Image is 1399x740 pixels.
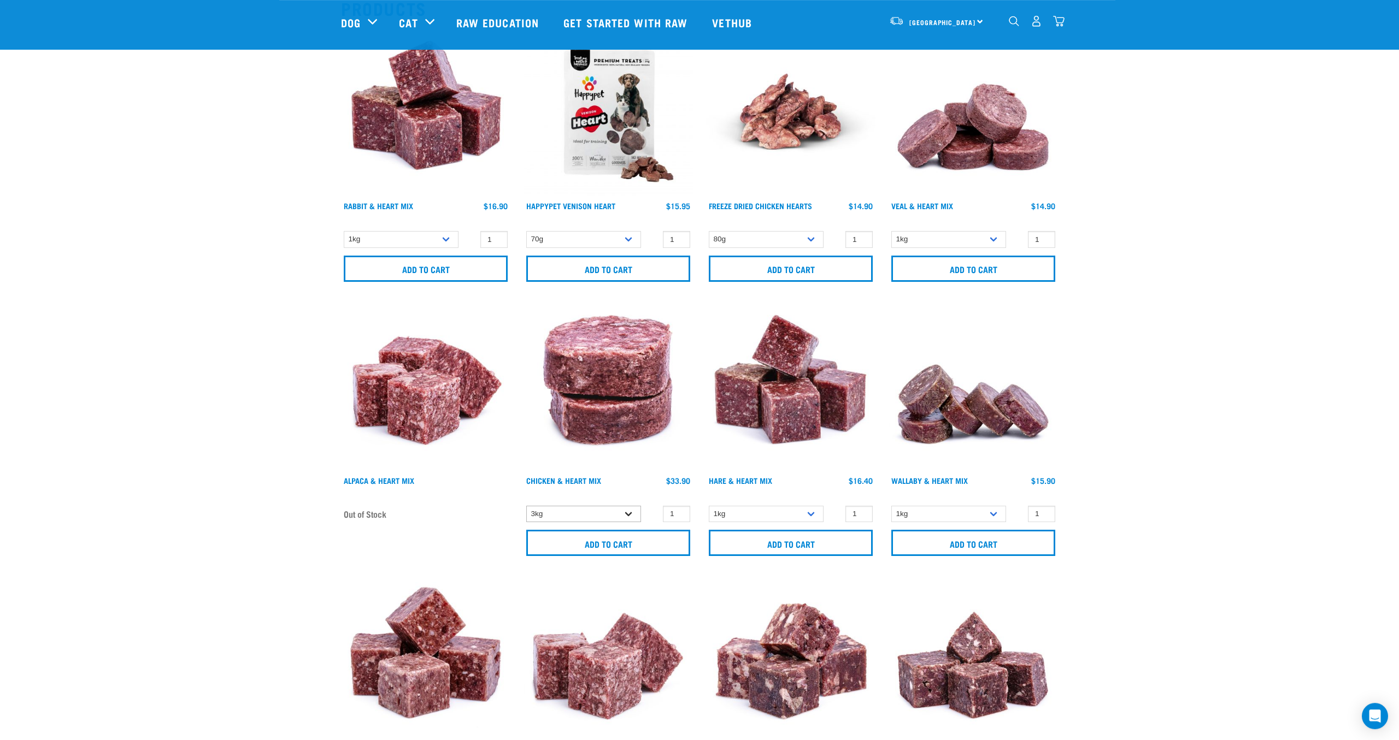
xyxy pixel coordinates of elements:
input: 1 [1028,506,1055,523]
img: home-icon@2x.png [1053,15,1065,27]
img: Chicken and Heart Medallions [524,301,693,471]
a: Cat [399,14,418,31]
input: 1 [1028,231,1055,248]
div: $14.90 [1031,202,1055,210]
input: 1 [845,231,873,248]
div: Open Intercom Messenger [1362,703,1388,729]
input: 1 [663,231,690,248]
img: user.png [1031,15,1042,27]
div: $15.95 [666,202,690,210]
input: Add to cart [526,530,690,556]
img: Possum Chicken Heart Mix 01 [341,301,510,471]
a: Get started with Raw [552,1,701,44]
div: $16.40 [849,476,873,485]
a: Alpaca & Heart Mix [344,478,414,482]
img: FD Chicken Hearts [706,27,875,196]
div: $15.90 [1031,476,1055,485]
div: $33.90 [666,476,690,485]
input: Add to cart [709,256,873,282]
input: Add to cart [344,256,508,282]
input: 1 [663,506,690,523]
img: Pile Of Cubed Hare Heart For Pets [706,301,875,471]
img: Happy Pet Venison Heart New Package [524,27,693,196]
a: Raw Education [445,1,552,44]
img: 1087 Rabbit Heart Cubes 01 [341,27,510,196]
a: Rabbit & Heart Mix [344,204,413,208]
input: Add to cart [709,530,873,556]
input: Add to cart [526,256,690,282]
span: [GEOGRAPHIC_DATA] [909,20,975,24]
input: 1 [845,506,873,523]
a: Freeze Dried Chicken Hearts [709,204,812,208]
a: Chicken & Heart Mix [526,478,601,482]
div: $14.90 [849,202,873,210]
input: Add to cart [891,256,1055,282]
img: van-moving.png [889,16,904,26]
img: 1152 Veal Heart Medallions 01 [889,27,1058,196]
input: Add to cart [891,530,1055,556]
input: 1 [480,231,508,248]
a: Veal & Heart Mix [891,204,953,208]
a: Vethub [701,1,766,44]
a: Wallaby & Heart Mix [891,478,968,482]
a: Dog [341,14,361,31]
img: home-icon-1@2x.png [1009,16,1019,26]
a: Happypet Venison Heart [526,204,615,208]
div: $16.90 [484,202,508,210]
img: 1093 Wallaby Heart Medallions 01 [889,301,1058,471]
span: Out of Stock [344,506,386,522]
a: Hare & Heart Mix [709,478,772,482]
